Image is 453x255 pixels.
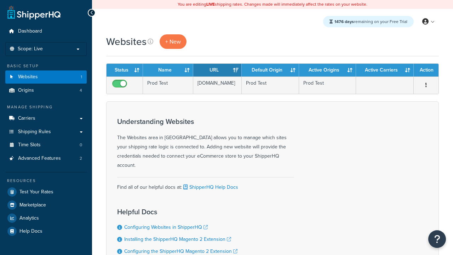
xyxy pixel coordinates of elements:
td: Prod Test [299,76,356,94]
span: Analytics [19,215,39,221]
div: The Websites area in [GEOGRAPHIC_DATA] allows you to manage which sites your shipping rate logic ... [117,118,294,170]
th: Action [414,64,438,76]
a: Installing the ShipperHQ Magento 2 Extension [124,236,231,243]
li: Websites [5,70,87,84]
a: ShipperHQ Home [7,5,61,19]
li: Advanced Features [5,152,87,165]
h1: Websites [106,35,147,49]
span: Scope: Live [18,46,43,52]
a: ShipperHQ Help Docs [182,183,238,191]
a: Test Your Rates [5,186,87,198]
div: Manage Shipping [5,104,87,110]
th: URL: activate to sort column ascending [193,64,242,76]
span: Dashboard [18,28,42,34]
a: Dashboard [5,25,87,38]
h3: Understanding Websites [117,118,294,125]
span: Time Slots [18,142,41,148]
button: Open Resource Center [428,230,446,248]
td: Prod Test [242,76,299,94]
span: Carriers [18,115,35,121]
span: Websites [18,74,38,80]
li: Origins [5,84,87,97]
a: + New [160,34,187,49]
a: Time Slots 0 [5,138,87,152]
a: Configuring Websites in ShipperHQ [124,223,208,231]
strong: 1476 days [334,18,354,25]
span: Advanced Features [18,155,61,161]
th: Default Origin: activate to sort column ascending [242,64,299,76]
span: Test Your Rates [19,189,53,195]
span: 1 [81,74,82,80]
td: Prod Test [143,76,193,94]
span: Marketplace [19,202,46,208]
th: Status: activate to sort column ascending [107,64,143,76]
h3: Helpful Docs [117,208,245,216]
div: remaining on your Free Trial [323,16,414,27]
div: Basic Setup [5,63,87,69]
a: Configuring the ShipperHQ Magento 2 Extension [124,248,237,255]
a: Origins 4 [5,84,87,97]
a: Help Docs [5,225,87,238]
a: Shipping Rules [5,125,87,138]
a: Advanced Features 2 [5,152,87,165]
span: Shipping Rules [18,129,51,135]
th: Active Carriers: activate to sort column ascending [356,64,414,76]
th: Active Origins: activate to sort column ascending [299,64,356,76]
div: Find all of our helpful docs at: [117,177,294,192]
th: Name: activate to sort column ascending [143,64,193,76]
b: LIVE [206,1,215,7]
span: + New [165,38,181,46]
a: Carriers [5,112,87,125]
span: 0 [80,142,82,148]
td: [DOMAIN_NAME] [193,76,242,94]
a: Websites 1 [5,70,87,84]
a: Marketplace [5,199,87,211]
span: Help Docs [19,228,42,234]
span: 4 [80,87,82,93]
div: Resources [5,178,87,184]
span: Origins [18,87,34,93]
li: Time Slots [5,138,87,152]
a: Analytics [5,212,87,225]
span: 2 [80,155,82,161]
